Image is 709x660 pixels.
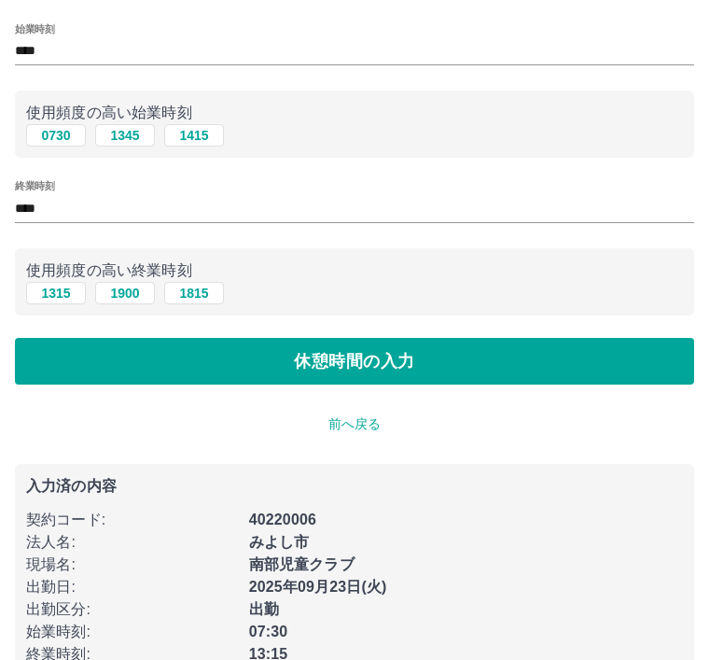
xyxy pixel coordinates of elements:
p: 契約コード : [26,509,238,531]
b: 出勤 [249,601,279,617]
b: 40220006 [249,512,316,527]
p: 使用頻度の高い始業時刻 [26,102,683,124]
p: 入力済の内容 [26,479,683,494]
button: 1315 [26,282,86,304]
p: 法人名 : [26,531,238,554]
p: 前へ戻る [15,414,694,434]
p: 始業時刻 : [26,621,238,643]
b: みよし市 [249,534,310,550]
b: 南部児童クラブ [249,556,354,572]
button: 休憩時間の入力 [15,338,694,385]
p: 使用頻度の高い終業時刻 [26,260,683,282]
button: 1815 [164,282,224,304]
b: 07:30 [249,624,288,639]
b: 2025年09月23日(火) [249,579,387,595]
p: 現場名 : [26,554,238,576]
button: 1345 [95,124,155,147]
label: 始業時刻 [15,21,54,35]
button: 1900 [95,282,155,304]
button: 0730 [26,124,86,147]
p: 出勤区分 : [26,598,238,621]
button: 1415 [164,124,224,147]
label: 終業時刻 [15,179,54,193]
p: 出勤日 : [26,576,238,598]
